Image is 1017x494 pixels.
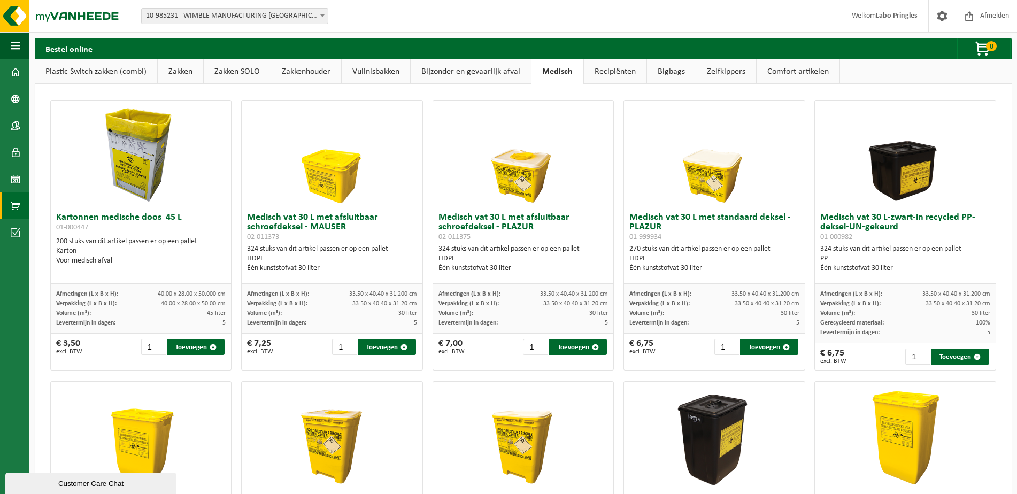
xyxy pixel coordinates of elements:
strong: Labo Pringles [876,12,918,20]
span: Afmetingen (L x B x H): [438,291,500,297]
span: Levertermijn in dagen: [629,320,689,326]
span: 02-011375 [438,233,471,241]
span: 40.00 x 28.00 x 50.00 cm [161,300,226,307]
a: Zelfkippers [696,59,756,84]
span: 02-011373 [247,233,279,241]
input: 1 [714,339,739,355]
div: HDPE [629,254,799,264]
span: Levertermijn in dagen: [438,320,498,326]
div: 324 stuks van dit artikel passen er op een pallet [820,244,990,273]
a: Zakken SOLO [204,59,271,84]
span: 5 [796,320,799,326]
span: 5 [414,320,417,326]
a: Plastic Switch zakken (combi) [35,59,157,84]
iframe: chat widget [5,470,179,494]
span: 5 [222,320,226,326]
a: Recipiënten [584,59,646,84]
span: 10-985231 - WIMBLE MANUFACTURING BELGIUM BV - MECHELEN [142,9,328,24]
span: Volume (m³): [438,310,473,317]
a: Vuilnisbakken [342,59,410,84]
input: 1 [332,339,357,355]
img: 01-000447 [88,101,195,207]
span: 30 liter [589,310,608,317]
div: HDPE [247,254,417,264]
span: 33.50 x 40.40 x 31.20 cm [352,300,417,307]
span: Verpakking (L x B x H): [629,300,690,307]
a: Bijzonder en gevaarlijk afval [411,59,531,84]
h3: Medisch vat 30 L met afsluitbaar schroefdeksel - PLAZUR [438,213,608,242]
input: 1 [141,339,166,355]
img: 01-000982 [852,101,959,207]
span: Volume (m³): [820,310,855,317]
img: 02-011373 [279,101,386,207]
span: 01-999934 [629,233,661,241]
div: Één kunststofvat 30 liter [438,264,608,273]
img: 02-011375 [469,101,576,207]
img: 02-011377 [279,382,386,489]
div: HDPE [438,254,608,264]
a: Zakkenhouder [271,59,341,84]
span: Verpakking (L x B x H): [56,300,117,307]
span: Gerecycleerd materiaal: [820,320,884,326]
a: Medisch [531,59,583,84]
div: PP [820,254,990,264]
button: 0 [957,38,1011,59]
h3: Medisch vat 30 L met afsluitbaar schroefdeksel - MAUSER [247,213,417,242]
span: Levertermijn in dagen: [820,329,880,336]
button: Toevoegen [358,339,416,355]
input: 1 [523,339,548,355]
img: 01-999935 [469,382,576,489]
div: € 6,75 [820,349,846,365]
div: Één kunststofvat 30 liter [629,264,799,273]
span: 100% [976,320,990,326]
h3: Medisch vat 30 L-zwart-in recycled PP-deksel-UN-gekeurd [820,213,990,242]
span: Afmetingen (L x B x H): [56,291,118,297]
img: 01-000979 [661,382,768,489]
h2: Bestel online [35,38,103,59]
span: Volume (m³): [629,310,664,317]
span: 33.50 x 40.40 x 31.200 cm [540,291,608,297]
span: Volume (m³): [247,310,282,317]
span: 5 [987,329,990,336]
div: 200 stuks van dit artikel passen er op een pallet [56,237,226,266]
span: Afmetingen (L x B x H): [629,291,691,297]
div: € 6,75 [629,339,656,355]
a: Zakken [158,59,203,84]
div: 324 stuks van dit artikel passen er op een pallet [247,244,417,273]
button: Toevoegen [167,339,225,355]
div: € 7,00 [438,339,465,355]
span: excl. BTW [820,358,846,365]
img: 01-999934 [661,101,768,207]
input: 1 [905,349,930,365]
span: 30 liter [398,310,417,317]
span: excl. BTW [629,349,656,355]
span: 30 liter [781,310,799,317]
span: 33.50 x 40.40 x 31.200 cm [731,291,799,297]
span: 33.50 x 40.40 x 31.20 cm [926,300,990,307]
span: 30 liter [972,310,990,317]
div: Één kunststofvat 30 liter [820,264,990,273]
button: Toevoegen [931,349,989,365]
div: 324 stuks van dit artikel passen er op een pallet [438,244,608,273]
span: Verpakking (L x B x H): [438,300,499,307]
span: Levertermijn in dagen: [247,320,306,326]
a: Bigbags [647,59,696,84]
h3: Medisch vat 30 L met standaard deksel - PLAZUR [629,213,799,242]
span: Levertermijn in dagen: [56,320,115,326]
span: Afmetingen (L x B x H): [247,291,309,297]
h3: Kartonnen medische doos 45 L [56,213,226,234]
div: 270 stuks van dit artikel passen er op een pallet [629,244,799,273]
span: 5 [605,320,608,326]
a: Comfort artikelen [757,59,839,84]
span: excl. BTW [56,349,82,355]
span: Verpakking (L x B x H): [247,300,307,307]
span: 10-985231 - WIMBLE MANUFACTURING BELGIUM BV - MECHELEN [141,8,328,24]
span: Afmetingen (L x B x H): [820,291,882,297]
span: 0 [986,41,997,51]
div: € 7,25 [247,339,273,355]
span: 33.50 x 40.40 x 31.20 cm [735,300,799,307]
button: Toevoegen [740,339,798,355]
span: excl. BTW [438,349,465,355]
div: Één kunststofvat 30 liter [247,264,417,273]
